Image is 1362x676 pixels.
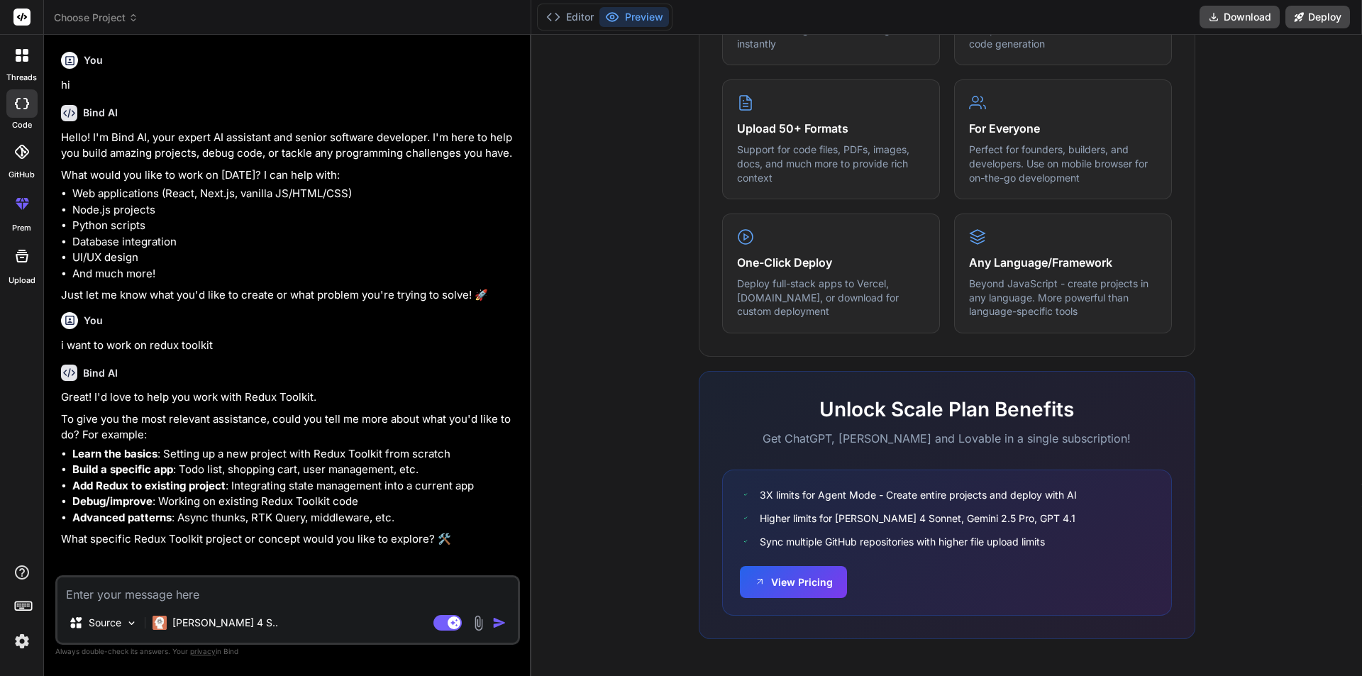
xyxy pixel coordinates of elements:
strong: Add Redux to existing project [72,479,226,492]
span: privacy [190,647,216,655]
li: : Integrating state management into a current app [72,478,517,494]
h6: You [84,53,103,67]
li: And much more! [72,266,517,282]
p: Always double-check its answers. Your in Bind [55,645,520,658]
li: Database integration [72,234,517,250]
label: Upload [9,275,35,287]
h6: Bind AI [83,106,118,120]
p: i want to work on redux toolkit [61,338,517,354]
li: Web applications (React, Next.js, vanilla JS/HTML/CSS) [72,186,517,202]
p: Deploy full-stack apps to Vercel, [DOMAIN_NAME], or download for custom deployment [737,277,925,318]
button: Editor [541,7,599,27]
p: Support for code files, PDFs, images, docs, and much more to provide rich context [737,143,925,184]
span: Sync multiple GitHub repositories with higher file upload limits [760,534,1045,549]
p: Get ChatGPT, [PERSON_NAME] and Lovable in a single subscription! [722,430,1172,447]
p: Hello! I'm Bind AI, your expert AI assistant and senior software developer. I'm here to help you ... [61,130,517,162]
strong: Advanced patterns [72,511,172,524]
h2: Unlock Scale Plan Benefits [722,394,1172,424]
h4: Any Language/Framework [969,254,1157,271]
span: Higher limits for [PERSON_NAME] 4 Sonnet, Gemini 2.5 Pro, GPT 4.1 [760,511,1075,526]
li: : Async thunks, RTK Query, middleware, etc. [72,510,517,526]
strong: Build a specific app [72,462,173,476]
h6: You [84,314,103,328]
li: Python scripts [72,218,517,234]
li: : Todo list, shopping cart, user management, etc. [72,462,517,478]
p: Perfect for founders, builders, and developers. Use on mobile browser for on-the-go development [969,143,1157,184]
img: settings [10,629,34,653]
p: [PERSON_NAME] 4 S.. [172,616,278,630]
button: Download [1200,6,1280,28]
li: Node.js projects [72,202,517,218]
img: Claude 4 Sonnet [153,616,167,630]
img: icon [492,616,506,630]
p: Great! I'd love to help you work with Redux Toolkit. [61,389,517,406]
h4: Upload 50+ Formats [737,120,925,137]
li: : Setting up a new project with Redux Toolkit from scratch [72,446,517,462]
label: GitHub [9,169,35,181]
label: code [12,119,32,131]
span: 3X limits for Agent Mode - Create entire projects and deploy with AI [760,487,1077,502]
button: Preview [599,7,669,27]
h4: For Everyone [969,120,1157,137]
li: : Working on existing Redux Toolkit code [72,494,517,510]
li: UI/UX design [72,250,517,266]
img: Pick Models [126,617,138,629]
p: Source [89,616,121,630]
strong: Learn the basics [72,447,157,460]
p: Beyond JavaScript - create projects in any language. More powerful than language-specific tools [969,277,1157,318]
p: hi [61,77,517,94]
label: prem [12,222,31,234]
p: Just let me know what you'd like to create or what problem you're trying to solve! 🚀 [61,287,517,304]
p: To give you the most relevant assistance, could you tell me more about what you'd like to do? For... [61,411,517,443]
button: View Pricing [740,566,847,598]
h6: Bind AI [83,366,118,380]
img: attachment [470,615,487,631]
button: Deploy [1285,6,1350,28]
p: What would you like to work on [DATE]? I can help with: [61,167,517,184]
p: What specific Redux Toolkit project or concept would you like to explore? 🛠️ [61,531,517,548]
span: Choose Project [54,11,138,25]
label: threads [6,72,37,84]
strong: Debug/improve [72,494,153,508]
h4: One-Click Deploy [737,254,925,271]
